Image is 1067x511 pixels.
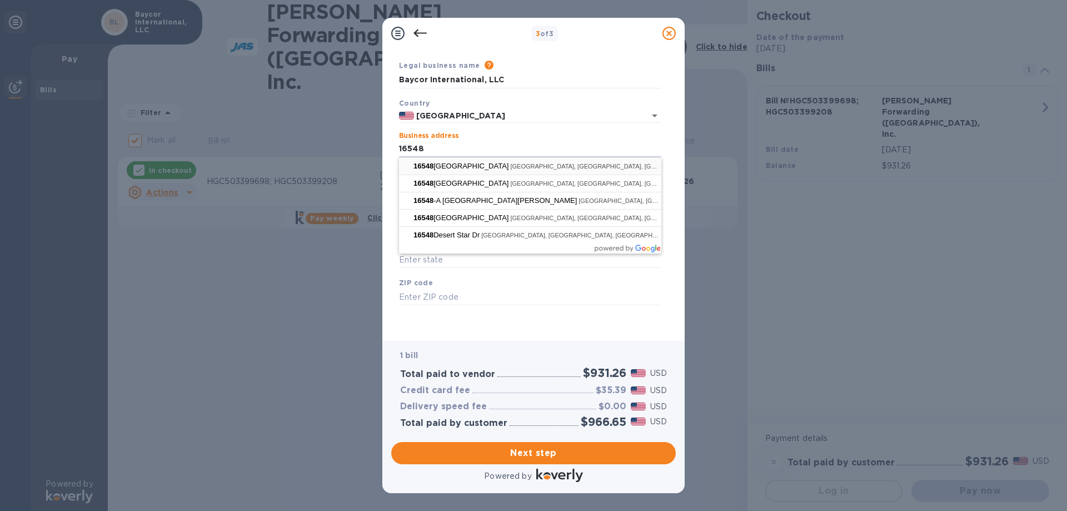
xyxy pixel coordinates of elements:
span: Next step [400,446,667,460]
img: USD [631,418,646,425]
span: 16548 [413,179,433,187]
span: 16548 [413,162,433,170]
span: Desert Star Dr [413,231,481,239]
span: [GEOGRAPHIC_DATA], [GEOGRAPHIC_DATA], [GEOGRAPHIC_DATA] [481,232,679,239]
img: USD [631,403,646,410]
b: 1 bill [400,351,418,360]
span: 16548 [413,196,433,205]
h3: $35.39 [596,385,626,396]
span: 16548 [413,231,433,239]
b: Country [399,99,430,107]
span: -A [GEOGRAPHIC_DATA][PERSON_NAME] [413,196,579,205]
input: Enter state [399,252,661,269]
button: Open [647,108,662,123]
h3: Total paid to vendor [400,369,495,380]
input: Select country [414,109,630,123]
span: [GEOGRAPHIC_DATA] [413,179,510,187]
h3: $0.00 [599,401,626,412]
h3: Credit card fee [400,385,470,396]
img: Logo [536,469,583,482]
p: Powered by [484,470,531,482]
span: 3 [536,29,540,38]
span: [GEOGRAPHIC_DATA], [GEOGRAPHIC_DATA], [GEOGRAPHIC_DATA] [579,197,776,204]
img: US [399,112,414,120]
input: Enter ZIP code [399,289,661,305]
input: Enter legal business name [399,72,661,88]
p: USD [650,368,667,379]
img: USD [631,386,646,394]
button: Next step [391,442,676,464]
span: 16548 [413,214,433,222]
h2: $966.65 [581,415,626,429]
label: Business address [399,133,458,140]
h3: Total paid by customer [400,418,507,429]
h3: Delivery speed fee [400,401,487,412]
p: USD [650,385,667,396]
span: [GEOGRAPHIC_DATA], [GEOGRAPHIC_DATA], [GEOGRAPHIC_DATA] [510,180,708,187]
span: [GEOGRAPHIC_DATA] [413,214,510,222]
span: [GEOGRAPHIC_DATA], [GEOGRAPHIC_DATA], [GEOGRAPHIC_DATA] [510,163,708,170]
span: [GEOGRAPHIC_DATA] [413,162,510,170]
p: USD [650,401,667,413]
b: of 3 [536,29,554,38]
input: Enter address [399,141,661,157]
img: USD [631,369,646,377]
b: Legal business name [399,61,480,70]
b: ZIP code [399,279,433,287]
p: USD [650,416,667,428]
h2: $931.26 [583,366,626,380]
span: [GEOGRAPHIC_DATA], [GEOGRAPHIC_DATA], [GEOGRAPHIC_DATA] [510,215,708,221]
